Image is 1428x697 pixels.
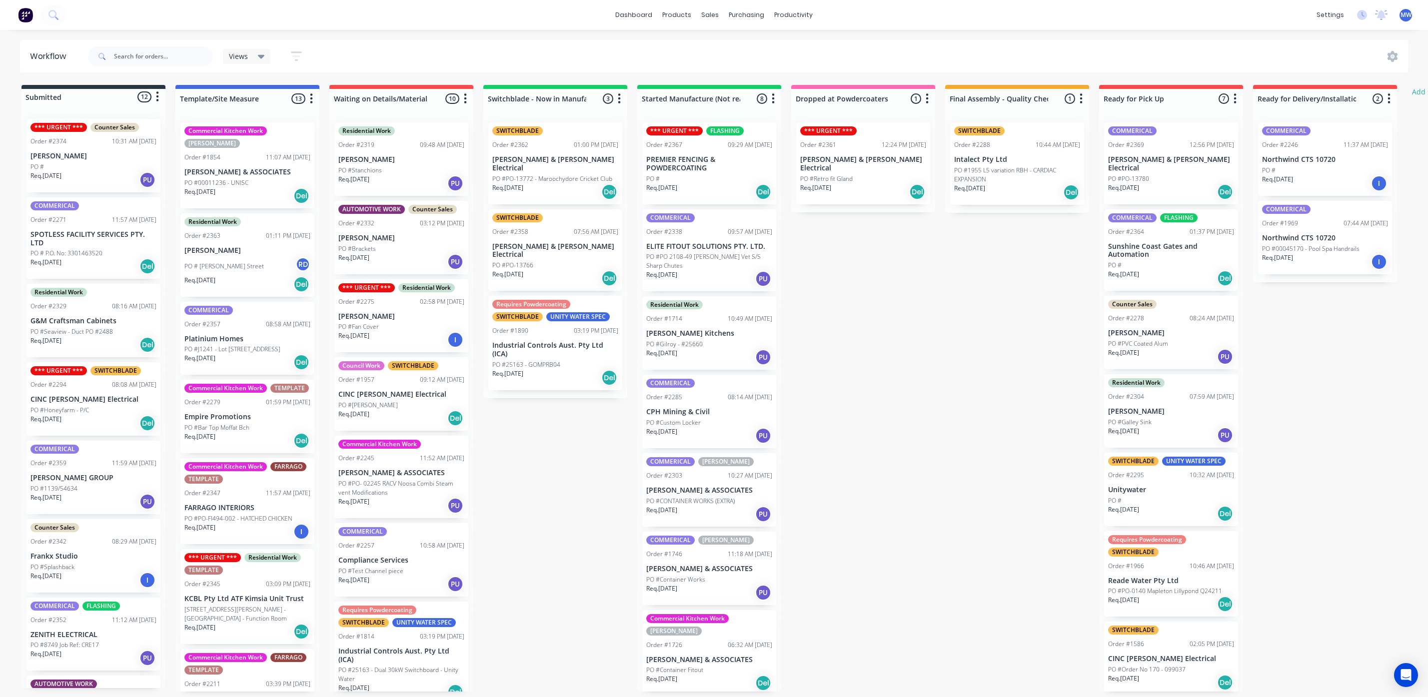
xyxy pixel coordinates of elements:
div: 07:59 AM [DATE] [1190,392,1234,401]
div: Commercial Kitchen WorkTEMPLATEOrder #227901:59 PM [DATE]Empire PromotionsPO #Bar Top Moffat BchR... [180,380,314,453]
p: Req. [DATE] [646,506,677,515]
p: Northwind CTS 10720 [1262,155,1388,164]
div: SWITCHBLADE [1108,548,1159,557]
div: COMMERICALOrder #236912:56 PM [DATE][PERSON_NAME] & [PERSON_NAME] ElectricalPO #PO-13780Req.[DATE... [1104,122,1238,204]
p: PO #Galley Sink [1108,418,1152,427]
div: Del [293,188,309,204]
p: [PERSON_NAME] [338,312,464,321]
p: PO #PO-13780 [1108,174,1149,183]
p: ELITE FITOUT SOLUTIONS PTY. LTD. [646,242,772,251]
div: Counter Sales [408,205,457,214]
div: *** URGENT ***Order #236112:24 PM [DATE][PERSON_NAME] & [PERSON_NAME] ElectricalPO #Retro fit Gla... [796,122,930,204]
div: [PERSON_NAME] [698,536,754,545]
div: 09:12 AM [DATE] [420,375,464,384]
div: Order #2364 [1108,227,1144,236]
p: Req. [DATE] [492,183,523,192]
p: Unitywater [1108,486,1234,494]
p: Industrial Controls Aust. Pty Ltd (ICA) [492,341,618,358]
p: PO #PVC Coated Alum [1108,339,1168,348]
p: Frankx Studio [30,552,156,561]
div: Del [601,370,617,386]
div: Del [601,270,617,286]
div: 03:12 PM [DATE] [420,219,464,228]
p: PO # P.O. No: 3301463520 [30,249,102,258]
div: PU [447,498,463,514]
div: Counter Sales [90,123,139,132]
div: 11:52 AM [DATE] [420,454,464,463]
p: [PERSON_NAME] & ASSOCIATES [646,565,772,573]
div: COMMERICALFLASHINGOrder #236401:37 PM [DATE]Sunshine Coast Gates and AutomationPO #Req.[DATE]Del [1104,209,1238,291]
div: PU [755,349,771,365]
div: PU [755,428,771,444]
div: 10:44 AM [DATE] [1036,140,1080,149]
div: Order #2362 [492,140,528,149]
div: UNITY WATER SPEC [1162,457,1226,466]
p: PO #PO- 02245 RACV Noosa Combi Steam vent Modifications [338,479,464,497]
div: SWITCHBLADE [492,312,543,321]
div: 09:57 AM [DATE] [728,227,772,236]
p: PO #PO-13772 - Maroochydore Cricket Club [492,174,612,183]
p: Req. [DATE] [338,175,369,184]
div: Order #1966 [1108,562,1144,571]
p: Intalect Pty Ltd [954,155,1080,164]
p: PO #Honeyfarm - P/C [30,406,89,415]
div: TEMPLATE [184,475,223,484]
div: COMMERICAL [338,527,387,536]
div: SWITCHBLADE [388,361,438,370]
div: RD [295,257,310,272]
p: PO #Brackets [338,244,376,253]
span: Views [229,51,248,61]
p: PO #Fan Cover [338,322,379,331]
div: Residential Work [184,217,241,226]
div: Order #2357 [184,320,220,329]
div: Order #2359 [30,459,66,468]
div: PU [447,175,463,191]
div: Order #2279 [184,398,220,407]
div: Commercial Kitchen Work [184,126,267,135]
p: Northwind CTS 10720 [1262,234,1388,242]
p: SPOTLESS FACILITY SERVICES PTY. LTD [30,230,156,247]
div: Order #2369 [1108,140,1144,149]
p: FARRAGO INTERIORS [184,504,310,512]
img: Factory [18,7,33,22]
div: COMMERICAL [30,201,79,210]
div: Order #2332 [338,219,374,228]
div: COMMERICAL [646,379,695,388]
div: COMMERICALOrder #224611:37 AM [DATE]Northwind CTS 10720PO #Req.[DATE]I [1258,122,1392,196]
p: Req. [DATE] [338,497,369,506]
div: PU [447,254,463,270]
p: [PERSON_NAME] & ASSOCIATES [338,469,464,477]
div: SWITCHBLADE [492,126,543,135]
p: Req. [DATE] [30,493,61,502]
div: I [1371,175,1387,191]
div: 11:57 AM [DATE] [112,215,156,224]
div: Del [1217,506,1233,522]
div: Order #1854 [184,153,220,162]
div: Residential Work [30,288,87,297]
p: PO # [PERSON_NAME] Street [184,262,264,271]
p: CINC [PERSON_NAME] Electrical [338,390,464,399]
p: CPH Mining & Civil [646,408,772,416]
div: Residential Work [244,553,301,562]
div: Del [139,337,155,353]
div: Order #2319 [338,140,374,149]
span: MW [1401,10,1412,19]
div: COMMERICAL [1262,126,1311,135]
div: *** URGENT ***FLASHINGOrder #236709:29 AM [DATE]PREMIER FENCING & POWDERCOATINGPO #Req.[DATE]Del [642,122,776,204]
div: Order #2304 [1108,392,1144,401]
p: [PERSON_NAME] Kitchens [646,329,772,338]
p: PO #00045170 - Pool Spa Handrails [1262,244,1360,253]
div: 11:59 AM [DATE] [112,459,156,468]
p: Req. [DATE] [800,183,831,192]
p: Req. [DATE] [646,183,677,192]
div: [PERSON_NAME] [698,457,754,466]
div: *** URGENT ***Residential WorkOrder #227502:58 PM [DATE][PERSON_NAME]PO #Fan CoverReq.[DATE]I [334,279,468,353]
div: Council WorkSWITCHBLADEOrder #195709:12 AM [DATE]CINC [PERSON_NAME] ElectricalPO #[PERSON_NAME]Re... [334,357,468,431]
div: Order #2294 [30,380,66,389]
div: Counter Sales [1108,300,1157,309]
p: PO #[PERSON_NAME] [338,401,398,410]
p: Req. [DATE] [646,349,677,358]
div: 08:29 AM [DATE] [112,537,156,546]
p: [PERSON_NAME] & [PERSON_NAME] Electrical [492,242,618,259]
div: Del [447,410,463,426]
